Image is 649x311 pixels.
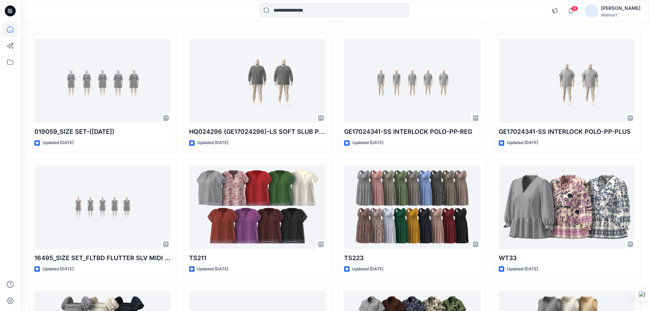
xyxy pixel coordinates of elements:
p: 16495_SIZE SET_FLTBD FLUTTER SLV MIDI DRESS [34,253,171,263]
a: 16495_SIZE SET_FLTBD FLUTTER SLV MIDI DRESS [34,165,171,249]
div: Walmart [601,12,640,17]
p: GE17024341-SS INTERLOCK POLO-PP-PLUS [499,127,635,137]
p: WT33 [499,253,635,263]
a: TS223 [344,165,480,249]
p: GE17024341-SS INTERLOCK POLO-PP-REG [344,127,480,137]
p: 019059_SIZE SET-([DATE]) [34,127,171,137]
p: Updated [DATE] [352,139,383,146]
a: HQ024296 (GE17024296)-LS SOFT SLUB POCKET CREW-PLUS [189,39,325,123]
a: GE17024341-SS INTERLOCK POLO-PP-PLUS [499,39,635,123]
p: HQ024296 (GE17024296)-LS SOFT SLUB POCKET CREW-PLUS [189,127,325,137]
p: Updated [DATE] [507,139,538,146]
p: Updated [DATE] [352,266,383,273]
a: WT33 [499,165,635,249]
p: TS223 [344,253,480,263]
p: Updated [DATE] [43,266,74,273]
div: [PERSON_NAME] [601,4,640,12]
a: TS211 [189,165,325,249]
img: avatar [585,4,598,18]
span: 14 [571,6,578,11]
a: GE17024341-SS INTERLOCK POLO-PP-REG [344,39,480,123]
p: Updated [DATE] [43,139,74,146]
a: 019059_SIZE SET-(26-07-25) [34,39,171,123]
p: Updated [DATE] [197,139,228,146]
p: Updated [DATE] [507,266,538,273]
p: TS211 [189,253,325,263]
p: Updated [DATE] [197,266,228,273]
